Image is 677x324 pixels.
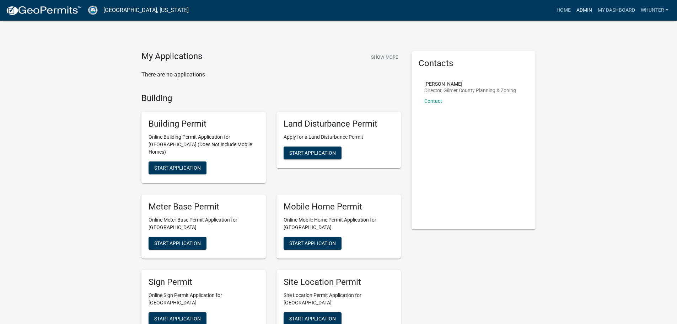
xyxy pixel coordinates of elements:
img: Gilmer County, Georgia [87,5,98,15]
button: Start Application [149,161,206,174]
button: Start Application [284,237,342,250]
a: My Dashboard [595,4,638,17]
p: [PERSON_NAME] [424,81,516,86]
h4: Building [141,93,401,103]
h5: Building Permit [149,119,259,129]
a: Home [554,4,574,17]
h5: Meter Base Permit [149,202,259,212]
h4: My Applications [141,51,202,62]
span: Start Application [289,240,336,246]
p: Online Meter Base Permit Application for [GEOGRAPHIC_DATA] [149,216,259,231]
p: Online Mobile Home Permit Application for [GEOGRAPHIC_DATA] [284,216,394,231]
span: Start Application [154,165,201,171]
h5: Land Disturbance Permit [284,119,394,129]
h5: Contacts [419,58,529,69]
h5: Mobile Home Permit [284,202,394,212]
button: Show More [368,51,401,63]
p: Director, Gilmer County Planning & Zoning [424,88,516,93]
a: Contact [424,98,442,104]
a: Admin [574,4,595,17]
p: Apply for a Land Disturbance Permit [284,133,394,141]
span: Start Application [289,150,336,156]
span: Start Application [289,315,336,321]
button: Start Application [284,147,342,159]
a: [GEOGRAPHIC_DATA], [US_STATE] [103,4,189,16]
p: There are no applications [141,70,401,79]
h5: Sign Permit [149,277,259,287]
a: whunter [638,4,671,17]
p: Online Building Permit Application for [GEOGRAPHIC_DATA] (Does Not include Mobile Homes) [149,133,259,156]
h5: Site Location Permit [284,277,394,287]
span: Start Application [154,240,201,246]
p: Online Sign Permit Application for [GEOGRAPHIC_DATA] [149,292,259,307]
p: Site Location Permit Application for [GEOGRAPHIC_DATA] [284,292,394,307]
span: Start Application [154,315,201,321]
button: Start Application [149,237,206,250]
